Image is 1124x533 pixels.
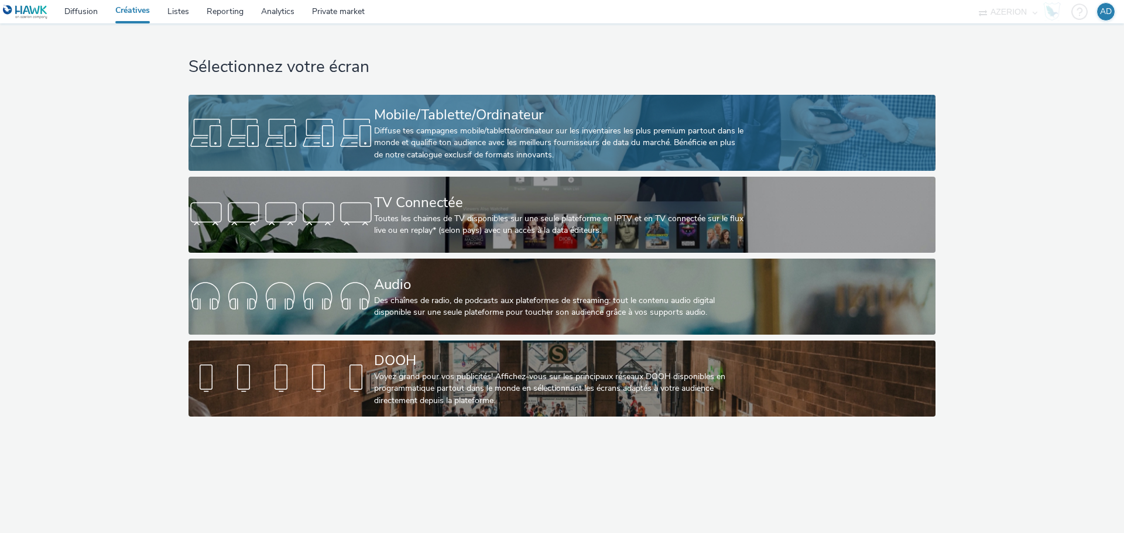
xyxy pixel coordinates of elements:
div: DOOH [374,350,745,371]
div: Mobile/Tablette/Ordinateur [374,105,745,125]
h1: Sélectionnez votre écran [189,56,935,78]
div: TV Connectée [374,192,745,213]
a: DOOHVoyez grand pour vos publicités! Affichez-vous sur les principaux réseaux DOOH disponibles en... [189,341,935,417]
div: Toutes les chaines de TV disponibles sur une seule plateforme en IPTV et en TV connectée sur le f... [374,213,745,237]
div: Des chaînes de radio, de podcasts aux plateformes de streaming: tout le contenu audio digital dis... [374,295,745,319]
div: AD [1100,3,1112,20]
a: Mobile/Tablette/OrdinateurDiffuse tes campagnes mobile/tablette/ordinateur sur les inventaires le... [189,95,935,171]
a: AudioDes chaînes de radio, de podcasts aux plateformes de streaming: tout le contenu audio digita... [189,259,935,335]
img: Hawk Academy [1043,2,1061,21]
img: undefined Logo [3,5,48,19]
div: Voyez grand pour vos publicités! Affichez-vous sur les principaux réseaux DOOH disponibles en pro... [374,371,745,407]
a: Hawk Academy [1043,2,1065,21]
div: Diffuse tes campagnes mobile/tablette/ordinateur sur les inventaires les plus premium partout dan... [374,125,745,161]
div: Audio [374,274,745,295]
a: TV ConnectéeToutes les chaines de TV disponibles sur une seule plateforme en IPTV et en TV connec... [189,177,935,253]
